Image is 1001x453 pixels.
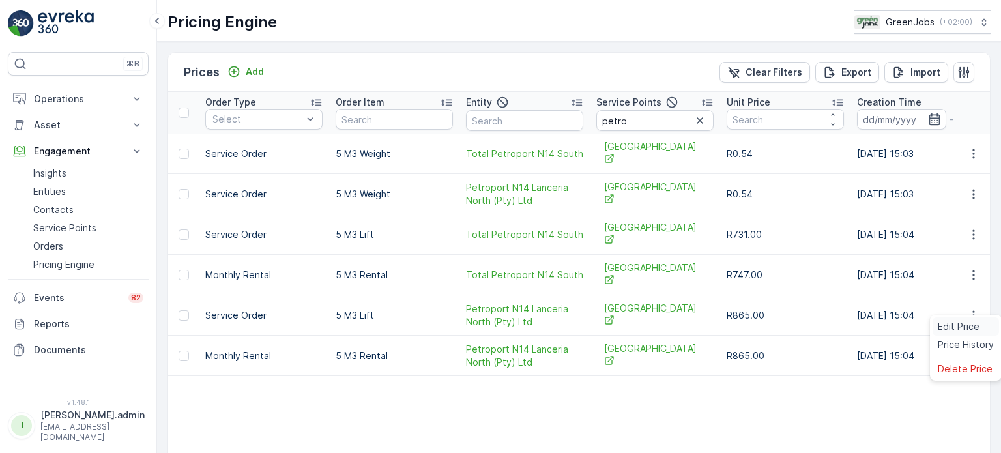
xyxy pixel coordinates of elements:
div: Toggle Row Selected [179,310,189,321]
td: 5 M3 Weight [329,134,459,174]
p: Creation Time [857,96,921,109]
p: Order Type [205,96,256,109]
p: Select [212,113,302,126]
img: logo_light-DOdMpM7g.png [38,10,94,37]
a: Service Points [28,219,149,237]
button: LL[PERSON_NAME].admin[EMAIL_ADDRESS][DOMAIN_NAME] [8,409,149,443]
p: Events [34,291,121,304]
td: 5 M3 Lift [329,295,459,336]
p: Insights [33,167,66,180]
div: LL [11,415,32,436]
span: Delete Price [938,362,993,375]
td: 5 M3 Weight [329,174,459,214]
span: v 1.48.1 [8,398,149,406]
span: Petroport N14 Lanceria North (Pty) Ltd [466,343,583,369]
button: Import [884,62,948,83]
button: Add [222,64,269,80]
a: Entities [28,183,149,201]
img: Green_Jobs_Logo.png [854,15,880,29]
td: Service Order [199,295,329,336]
span: [GEOGRAPHIC_DATA] [604,302,706,329]
button: Asset [8,112,149,138]
p: Pricing Engine [167,12,277,33]
td: Service Order [199,214,329,255]
input: Search [466,110,583,131]
p: Clear Filters [746,66,802,79]
div: Toggle Row Selected [179,270,189,280]
span: R747.00 [727,269,762,280]
p: Unit Price [727,96,770,109]
p: Orders [33,240,63,253]
a: Petroport N14 Lanceria North (Pty) Ltd [466,181,583,207]
p: [EMAIL_ADDRESS][DOMAIN_NAME] [40,422,145,443]
p: Import [910,66,940,79]
a: Total Petroport N14 South [466,147,583,160]
a: Petroport N14 Lanceria North (Pty) Ltd [466,302,583,329]
button: Operations [8,86,149,112]
span: [GEOGRAPHIC_DATA] [604,181,706,207]
a: Pricing Engine [28,256,149,274]
p: 82 [131,293,141,303]
span: R865.00 [727,310,764,321]
div: Toggle Row Selected [179,149,189,159]
p: Reports [34,317,143,330]
p: Service Points [33,222,96,235]
span: Edit Price [938,320,979,333]
input: Search [596,110,714,131]
p: Entity [466,96,492,109]
a: Insights [28,164,149,183]
a: Petroport N14 North [604,342,706,369]
span: R731.00 [727,229,762,240]
td: Service Order [199,134,329,174]
a: Total Petroport N14 South [466,269,583,282]
span: [GEOGRAPHIC_DATA] [604,140,706,167]
p: Contacts [33,203,74,216]
p: Pricing Engine [33,258,94,271]
span: [GEOGRAPHIC_DATA] [604,342,706,369]
input: dd/mm/yyyy [857,109,946,130]
div: Toggle Row Selected [179,351,189,361]
p: GreenJobs [886,16,935,29]
a: Petroport N14 South [604,140,706,167]
span: R0.54 [727,148,753,159]
td: Monthly Rental [199,255,329,295]
p: Export [841,66,871,79]
td: 5 M3 Rental [329,255,459,295]
div: Toggle Row Selected [179,229,189,240]
button: Clear Filters [719,62,810,83]
span: R865.00 [727,350,764,361]
p: Documents [34,343,143,357]
a: Petroport N14 North [604,181,706,207]
input: Search [336,109,453,130]
p: Operations [34,93,123,106]
p: [PERSON_NAME].admin [40,409,145,422]
a: Documents [8,337,149,363]
p: ⌘B [126,59,139,69]
a: Orders [28,237,149,256]
p: Service Points [596,96,661,109]
p: ( +02:00 ) [940,17,972,27]
button: Engagement [8,138,149,164]
a: Events82 [8,285,149,311]
span: R0.54 [727,188,753,199]
p: Order Item [336,96,384,109]
a: Petroport N14 South [604,221,706,248]
input: Search [727,109,844,130]
button: Export [815,62,879,83]
p: Asset [34,119,123,132]
button: GreenJobs(+02:00) [854,10,991,34]
p: Prices [184,63,220,81]
a: Reports [8,311,149,337]
span: [GEOGRAPHIC_DATA] [604,261,706,288]
a: Petroport N14 South [604,261,706,288]
td: Service Order [199,174,329,214]
p: Add [246,65,264,78]
td: 5 M3 Rental [329,336,459,376]
a: Petroport N14 North [604,302,706,329]
a: Total Petroport N14 South [466,228,583,241]
td: 5 M3 Lift [329,214,459,255]
div: Toggle Row Selected [179,189,189,199]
